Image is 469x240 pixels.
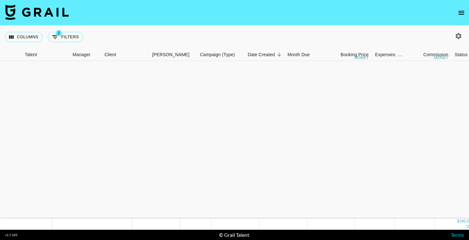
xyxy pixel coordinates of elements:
div: Client [101,49,149,61]
div: Month Due [288,49,310,61]
div: money [434,56,448,60]
button: Show filters [48,32,83,42]
div: Campaign (Type) [197,49,245,61]
div: Booker [149,49,197,61]
div: Manager [69,49,101,61]
div: $ [457,219,459,224]
div: Campaign (Type) [200,49,235,61]
span: 2 [56,30,62,36]
div: money [354,56,369,60]
div: Talent [22,49,69,61]
div: Booking Price [341,49,369,61]
img: Grail Talent [5,4,69,20]
button: open drawer [455,6,468,19]
div: Manager [73,49,90,61]
div: Expenses: Remove Commission? [375,49,402,61]
button: Sort [275,50,284,59]
div: Expenses: Remove Commission? [372,49,404,61]
div: v 1.7.105 [5,233,18,237]
div: [PERSON_NAME] [152,49,189,61]
div: Month Due [284,49,324,61]
button: Select columns [5,32,43,42]
div: Date Created [245,49,284,61]
div: Status [455,49,468,61]
div: © Grail Talent [219,232,249,238]
div: Client [104,49,116,61]
div: Date Created [248,49,275,61]
a: Terms [451,232,464,238]
div: Commission [423,49,448,61]
div: Talent [25,49,37,61]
